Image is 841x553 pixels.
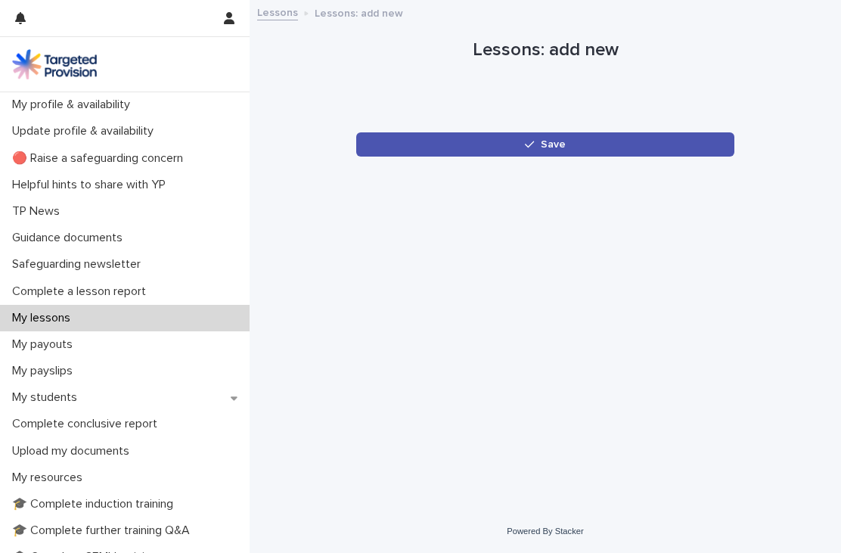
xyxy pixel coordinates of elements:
p: My resources [6,471,95,485]
p: Helpful hints to share with YP [6,178,178,192]
p: My students [6,390,89,405]
p: My profile & availability [6,98,142,112]
p: My lessons [6,311,82,325]
p: My payouts [6,337,85,352]
p: 🎓 Complete induction training [6,497,185,511]
p: Guidance documents [6,231,135,245]
p: Safeguarding newsletter [6,257,153,272]
p: 🔴 Raise a safeguarding concern [6,151,195,166]
p: Complete a lesson report [6,284,158,299]
img: M5nRWzHhSzIhMunXDL62 [12,49,97,79]
p: My payslips [6,364,85,378]
p: Upload my documents [6,444,141,458]
button: Save [356,132,734,157]
p: Lessons: add new [315,4,403,20]
p: 🎓 Complete further training Q&A [6,523,202,538]
p: Complete conclusive report [6,417,169,431]
a: Powered By Stacker [507,527,583,536]
p: Update profile & availability [6,124,166,138]
h1: Lessons: add new [356,39,734,61]
p: TP News [6,204,72,219]
a: Lessons [257,3,298,20]
span: Save [541,139,566,150]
